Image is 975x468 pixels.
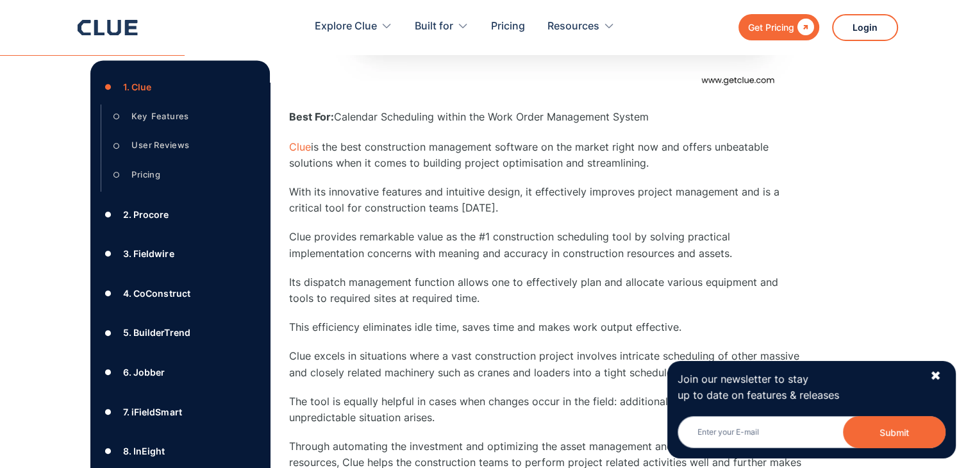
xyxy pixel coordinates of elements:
p: Join our newsletter to stay up to date on features & releases [678,371,919,403]
p: Clue provides remarkable value as the #1 construction scheduling tool by solving practical implem... [289,228,802,260]
div: 4. CoConstruct [123,286,190,302]
p: The tool is equally helpful in cases when changes occur in the field: additional instructions or ... [289,393,802,425]
div: Explore Clue [315,6,392,47]
p: With its innovative features and intuitive design, it effectively improves project management and... [289,183,802,215]
p: Clue excels in situations where a vast construction project involves intricate scheduling of othe... [289,347,802,380]
div: Resources [547,6,599,47]
div: 5. BuilderTrend [123,325,190,341]
a: Get Pricing [738,14,819,40]
div: Built for [415,6,469,47]
a: ○Key Features [109,108,250,127]
p: This efficiency eliminates idle time, saves time and makes work output effective. [289,319,802,335]
div: 6. Jobber [123,365,165,381]
a: ●1. Clue [101,78,260,97]
input: Enter your E-mail [678,416,946,448]
div: 7. iFieldSmart [123,405,181,421]
div: ● [101,442,116,462]
a: Clue [289,140,311,153]
div: Resources [547,6,615,47]
a: ●2. Procore [101,205,260,224]
div: 8. InEight [123,444,165,460]
p: Its dispatch management function allows one to effectively plan and allocate various equipment an... [289,274,802,306]
p: Calendar Scheduling within the Work Order Management System [289,109,802,125]
div: Key Features [131,109,188,125]
div: ● [101,403,116,422]
a: ●8. InEight [101,442,260,462]
div: ● [101,285,116,304]
div: ○ [109,137,124,156]
a: ●3. Fieldwire [101,245,260,264]
div: ○ [109,166,124,185]
button: Submit [843,416,946,448]
div: User Reviews [131,138,189,154]
a: ●5. BuilderTrend [101,324,260,343]
div: ● [101,78,116,97]
div: Pricing [131,167,160,183]
div: ○ [109,108,124,127]
div: ● [101,364,116,383]
div: ✖ [930,368,941,384]
a: Pricing [491,6,525,47]
a: ●6. Jobber [101,364,260,383]
a: ○User Reviews [109,137,250,156]
div: ● [101,245,116,264]
a: Login [832,14,898,41]
div: 3. Fieldwire [123,246,174,262]
a: ●7. iFieldSmart [101,403,260,422]
div: 1. Clue [123,79,151,96]
strong: Best For: [289,110,334,123]
a: ●4. CoConstruct [101,285,260,304]
div:  [794,19,814,35]
div: Get Pricing [748,19,794,35]
div: ● [101,205,116,224]
div: Explore Clue [315,6,377,47]
div: 2. Procore [123,207,169,223]
div: Built for [415,6,453,47]
p: is the best construction management software on the market right now and offers unbeatable soluti... [289,138,802,171]
div: ● [101,324,116,343]
a: ○Pricing [109,166,250,185]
